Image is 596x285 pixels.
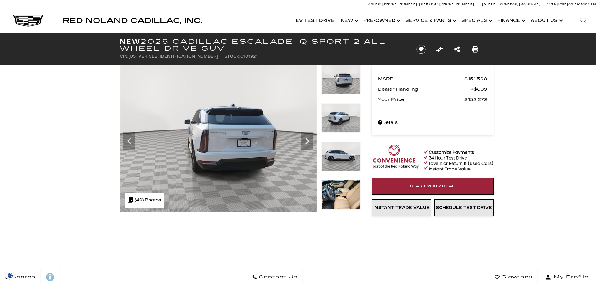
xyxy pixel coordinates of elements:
h1: 2025 Cadillac ESCALADE IQ Sport 2 All Wheel Drive SUV [120,38,406,52]
span: Contact Us [257,273,298,282]
img: New 2025 Summit White Cadillac Sport 2 image 10 [321,180,361,210]
span: Sales: [568,2,580,6]
a: Dealer Handling $689 [378,85,487,94]
img: New 2025 Summit White Cadillac Sport 2 image 7 [321,65,361,94]
span: Your Price [378,95,464,104]
img: New 2025 Summit White Cadillac Sport 2 image 9 [321,142,361,171]
strong: New [120,38,140,45]
span: Stock: [224,54,240,59]
span: MSRP [378,74,464,83]
button: Open user profile menu [538,269,596,285]
a: EV Test Drive [293,8,338,33]
a: About Us [527,8,565,33]
span: [PHONE_NUMBER] [439,2,474,6]
a: Specials [458,8,494,33]
span: Service: [421,2,438,6]
span: VIN: [120,54,128,59]
span: Glovebox [500,273,533,282]
a: Glovebox [490,269,538,285]
span: $152,279 [464,95,487,104]
img: New 2025 Summit White Cadillac Sport 2 image 7 [120,65,317,212]
a: Service & Parts [402,8,458,33]
a: New [338,8,360,33]
span: $151,590 [464,74,487,83]
a: Details [378,118,487,127]
span: Dealer Handling [378,85,471,94]
span: C101921 [240,54,257,59]
div: Next [301,132,313,150]
a: Sales: [PHONE_NUMBER] [368,2,419,6]
img: New 2025 Summit White Cadillac Sport 2 image 8 [321,103,361,133]
button: Compare vehicle [435,45,444,54]
span: Schedule Test Drive [436,205,492,210]
img: Cadillac Dark Logo with Cadillac White Text [13,15,44,27]
a: [STREET_ADDRESS][US_STATE] [482,2,541,6]
a: Instant Trade Value [372,199,431,216]
a: Red Noland Cadillac, Inc. [63,18,202,24]
a: Start Your Deal [372,178,494,195]
a: MSRP $151,590 [378,74,487,83]
div: Previous [123,132,135,150]
span: Red Noland Cadillac, Inc. [63,17,202,24]
span: Start Your Deal [410,184,455,189]
a: Print this New 2025 Cadillac ESCALADE IQ Sport 2 All Wheel Drive SUV [472,45,478,54]
a: Service: [PHONE_NUMBER] [419,2,476,6]
a: Share this New 2025 Cadillac ESCALADE IQ Sport 2 All Wheel Drive SUV [454,45,460,54]
div: (49) Photos [125,193,164,208]
iframe: Watch videos, learn about new EV models, and find the right one for you! [120,212,361,259]
a: Finance [494,8,527,33]
span: Open [DATE] [547,2,568,6]
a: Schedule Test Drive [434,199,494,216]
button: Save vehicle [414,44,428,54]
a: Pre-Owned [360,8,402,33]
span: Search [10,273,36,282]
span: $689 [471,85,487,94]
span: My Profile [551,273,589,282]
span: [US_VEHICLE_IDENTIFICATION_NUMBER] [128,54,218,59]
a: Your Price $152,279 [378,95,487,104]
section: Click to Open Cookie Consent Modal [3,272,18,279]
span: Sales: [368,2,381,6]
span: [PHONE_NUMBER] [382,2,417,6]
span: Instant Trade Value [373,205,430,210]
a: Contact Us [247,269,303,285]
img: Opt-Out Icon [3,272,18,279]
span: 9 AM-6 PM [580,2,596,6]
